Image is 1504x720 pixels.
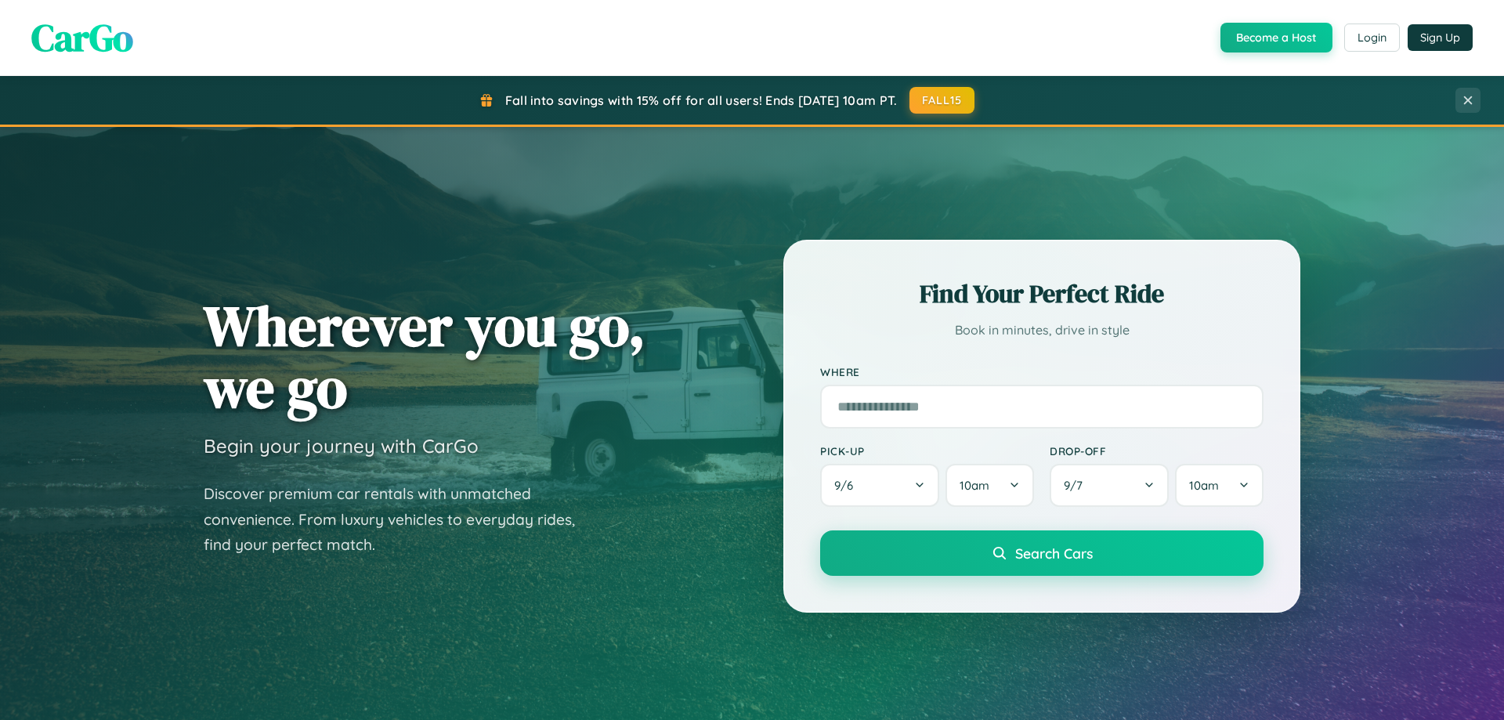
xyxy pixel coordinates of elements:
[820,319,1264,342] p: Book in minutes, drive in style
[834,478,861,493] span: 9 / 6
[1050,464,1169,507] button: 9/7
[820,365,1264,378] label: Where
[820,464,939,507] button: 9/6
[820,530,1264,576] button: Search Cars
[204,295,645,418] h1: Wherever you go, we go
[960,478,989,493] span: 10am
[1015,545,1093,562] span: Search Cars
[204,481,595,558] p: Discover premium car rentals with unmatched convenience. From luxury vehicles to everyday rides, ...
[1408,24,1473,51] button: Sign Up
[820,444,1034,458] label: Pick-up
[820,277,1264,311] h2: Find Your Perfect Ride
[204,434,479,458] h3: Begin your journey with CarGo
[1220,23,1332,52] button: Become a Host
[1344,24,1400,52] button: Login
[1064,478,1090,493] span: 9 / 7
[1189,478,1219,493] span: 10am
[31,12,133,63] span: CarGo
[945,464,1034,507] button: 10am
[505,92,898,108] span: Fall into savings with 15% off for all users! Ends [DATE] 10am PT.
[909,87,975,114] button: FALL15
[1175,464,1264,507] button: 10am
[1050,444,1264,458] label: Drop-off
